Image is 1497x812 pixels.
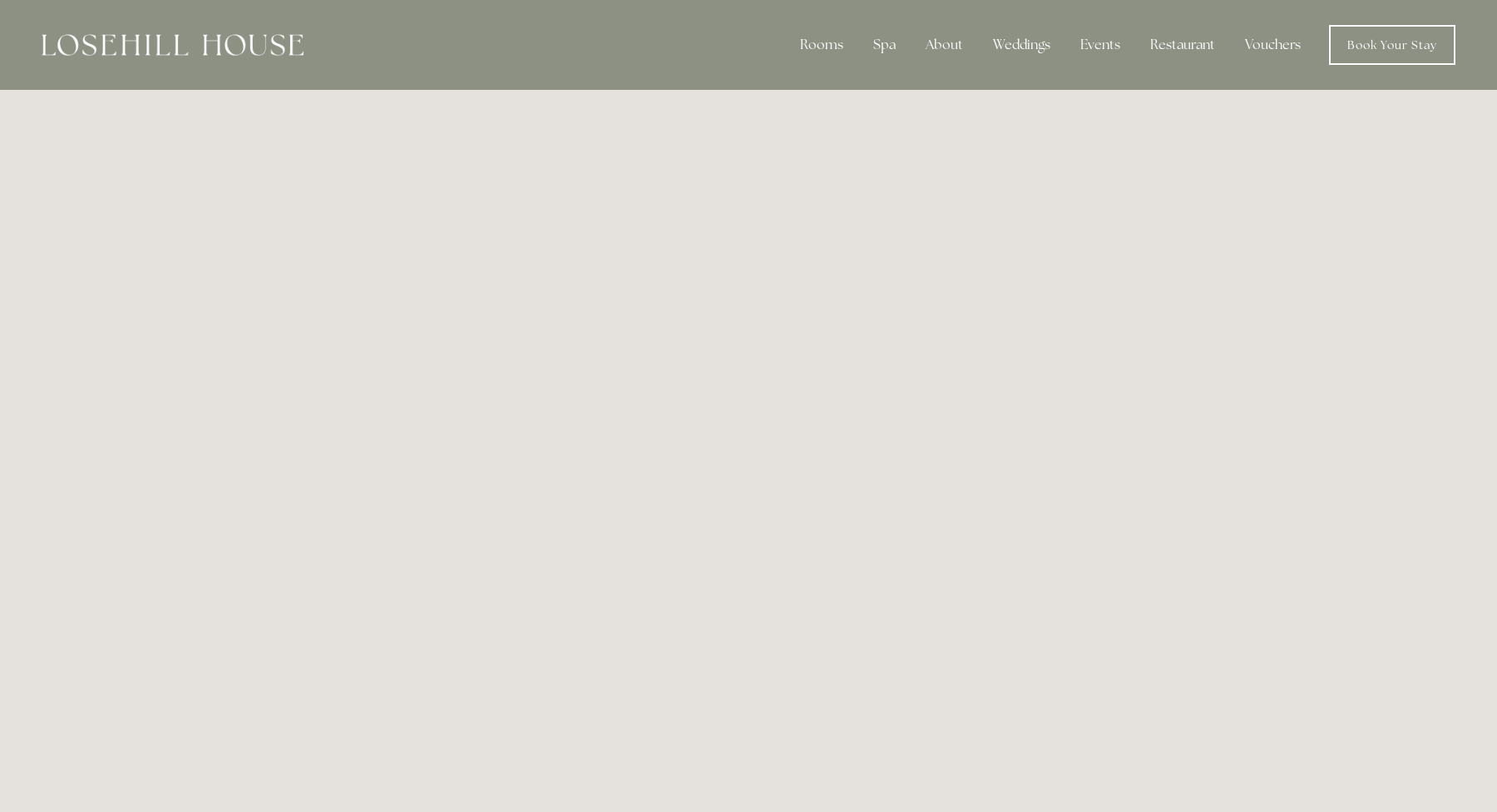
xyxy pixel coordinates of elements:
[42,34,304,56] img: Losehill House
[980,28,1064,62] div: Weddings
[1232,28,1314,62] a: Vouchers
[1067,28,1134,62] div: Events
[1329,25,1455,65] a: Book Your Stay
[787,28,857,62] div: Rooms
[1137,28,1228,62] div: Restaurant
[912,28,976,62] div: About
[860,28,909,62] div: Spa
